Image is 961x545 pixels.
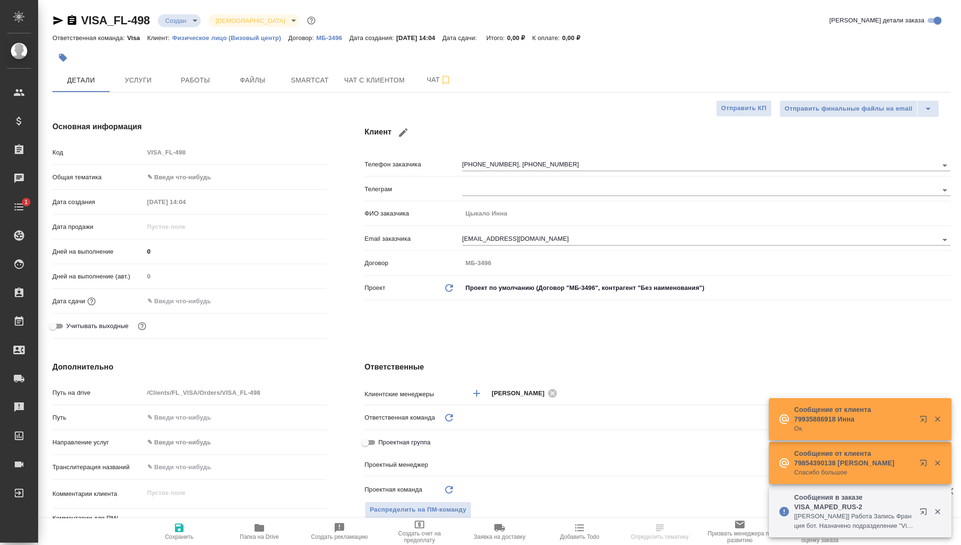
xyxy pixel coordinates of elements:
button: Распределить на ПМ-команду [365,502,472,518]
input: ✎ Введи что-нибудь [144,294,227,308]
p: Проектный менеджер [365,460,462,470]
a: VISA_FL-498 [81,14,150,27]
p: Путь на drive [52,388,144,398]
button: Добавить тэг [52,47,73,68]
p: Направление услуг [52,438,144,447]
span: Работы [173,74,218,86]
span: Услуги [115,74,161,86]
button: Добавить Todo [540,518,620,545]
div: Создан [158,14,201,27]
span: Smartcat [287,74,333,86]
p: ФИО заказчика [365,209,462,218]
button: Создать рекламацию [299,518,379,545]
span: Добавить Todo [560,534,599,540]
h4: Основная информация [52,121,327,133]
span: Файлы [230,74,276,86]
p: Код [52,148,144,157]
p: Путь [52,413,144,422]
p: Проект [365,283,386,293]
span: Детали [58,74,104,86]
div: ✎ Введи что-нибудь [147,173,315,182]
p: Ответственная команда [365,413,435,422]
button: Определить тематику [620,518,700,545]
button: Скопировать ссылку для ЯМессенджера [52,15,64,26]
span: Определить тематику [631,534,688,540]
p: Дней на выполнение (авт.) [52,272,144,281]
p: Транслитерация названий [52,463,144,472]
p: Ответственная команда: [52,34,127,41]
p: Дата создания: [349,34,396,41]
svg: Подписаться [440,74,451,86]
button: Папка на Drive [219,518,299,545]
p: Клиентские менеджеры [365,390,462,399]
input: Пустое поле [144,220,227,234]
p: Договор: [288,34,317,41]
p: Итого: [486,34,507,41]
p: К оплате: [532,34,562,41]
span: Создать рекламацию [311,534,368,540]
button: Призвать менеджера по развитию [700,518,780,545]
span: В заказе уже есть ответственный ПМ или ПМ группа [365,502,472,518]
button: Open [938,233,951,247]
span: [PERSON_NAME] [492,389,551,398]
button: Закрыть [928,415,947,423]
button: Сохранить [139,518,219,545]
button: Отправить КП [716,100,772,117]
span: Создать счет на предоплату [385,530,454,544]
span: 1 [19,197,33,207]
p: Дата сдачи [52,297,85,306]
div: ✎ Введи что-нибудь [144,169,327,185]
input: Пустое поле [144,145,327,159]
button: Открыть в новой вкладке [914,410,937,432]
div: [PERSON_NAME] [492,387,561,399]
div: ✎ Введи что-нибудь [147,438,315,447]
input: ✎ Введи что-нибудь [144,460,327,474]
span: Проектная группа [378,438,430,447]
p: Сообщения в заказе VISA_MAPED_RUS-2 [794,493,913,512]
p: Общая тематика [52,173,144,182]
p: Физическое лицо (Визовый центр) [172,34,288,41]
span: Чат с клиентом [344,74,405,86]
span: [PERSON_NAME] детали заказа [829,16,924,25]
p: Договор [365,258,462,268]
button: Отправить финальные файлы на email [779,100,918,117]
button: Создан [163,17,189,25]
span: Сохранить [165,534,194,540]
button: Доп статусы указывают на важность/срочность заказа [305,14,317,27]
p: Комментарии клиента [52,489,144,499]
h4: Клиент [365,121,951,144]
input: ✎ Введи что-нибудь [144,245,327,258]
div: Создан [208,14,299,27]
p: Спасибо большое [794,468,913,477]
div: ​ [462,410,951,426]
p: Дата создания [52,197,144,207]
input: Пустое поле [144,386,327,400]
div: ✎ Введи что-нибудь [144,434,327,451]
a: МБ-3496 [316,33,349,41]
button: Открыть в новой вкладке [914,453,937,476]
button: Закрыть [928,459,947,467]
p: Дата сдачи: [442,34,479,41]
span: Призвать менеджера по развитию [705,530,774,544]
input: Пустое поле [144,195,227,209]
p: Комментарии для ПМ/исполнителей [52,514,144,533]
span: Распределить на ПМ-команду [370,504,467,515]
p: Телефон заказчика [365,160,462,169]
span: Отправить КП [721,103,767,114]
p: [DATE] 14:04 [396,34,442,41]
span: Отправить финальные файлы на email [785,103,912,114]
button: Выбери, если сб и вс нужно считать рабочими днями для выполнения заказа. [136,320,148,332]
p: 0,00 ₽ [507,34,532,41]
button: Если добавить услуги и заполнить их объемом, то дата рассчитается автоматически [85,295,98,308]
p: Visa [127,34,147,41]
button: Добавить менеджера [465,382,488,405]
p: Телеграм [365,185,462,194]
span: Чат [416,74,462,86]
div: Проект по умолчанию (Договор "МБ-3496", контрагент "Без наименования") [462,280,951,296]
p: 0,00 ₽ [562,34,587,41]
p: Дата продажи [52,222,144,232]
h4: Ответственные [365,361,951,373]
button: Open [945,392,947,394]
button: Open [938,159,951,172]
span: Заявка на доставку [474,534,525,540]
